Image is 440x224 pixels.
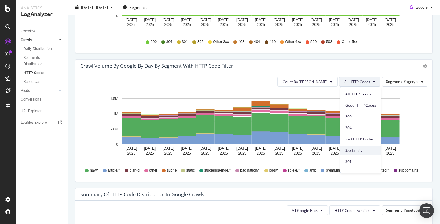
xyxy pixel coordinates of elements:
[151,39,157,44] span: 200
[80,63,233,69] div: Crawl Volume by google by Day by Segment with HTTP Code Filter
[21,119,48,126] div: Logfiles Explorer
[24,70,44,76] div: HTTP Codes
[186,168,195,173] span: static
[80,91,427,162] div: A chart.
[218,146,230,151] text: [DATE]
[21,28,35,34] div: Overview
[130,168,140,173] span: plan-d
[345,125,376,130] span: 304
[294,23,302,27] text: 2025
[237,18,248,22] text: [DATE]
[90,168,98,173] span: nav/*
[326,168,343,173] span: premium/*
[285,39,301,44] span: Other 4xx
[21,37,57,43] a: Crawls
[238,151,247,155] text: 2025
[116,14,118,18] text: 0
[197,39,204,44] span: 302
[416,5,428,10] span: Google
[166,39,172,44] span: 304
[335,208,370,213] span: HTTP Codes Families
[366,18,378,22] text: [DATE]
[277,77,338,87] button: Count By [PERSON_NAME]
[21,96,63,103] a: Conversions
[237,146,248,151] text: [DATE]
[120,2,149,12] button: Segments
[345,170,376,176] span: 302
[349,23,358,27] text: 2025
[21,87,57,94] a: Visits
[326,39,332,44] span: 503
[342,39,358,44] span: Other 5xx
[164,151,172,155] text: 2025
[24,79,63,85] a: Resources
[310,146,322,151] text: [DATE]
[21,28,63,34] a: Overview
[386,208,402,213] span: Segment
[108,168,120,173] span: article/*
[419,203,434,218] div: Open Intercom Messenger
[183,23,191,27] text: 2025
[345,136,376,142] span: Bad HTTP Codes
[21,119,63,126] a: Logfiles Explorer
[287,205,328,215] button: All Google Bots
[254,39,260,44] span: 404
[309,168,316,173] span: amp
[273,18,285,22] text: [DATE]
[127,151,135,155] text: 2025
[21,5,63,11] div: Analytics
[398,168,418,173] span: subdomains
[423,64,427,68] div: gear
[386,23,394,27] text: 2025
[269,168,278,173] span: jobs/*
[255,18,267,22] text: [DATE]
[331,23,339,27] text: 2025
[339,77,380,87] button: All HTTP Codes
[182,39,188,44] span: 301
[386,79,402,84] span: Segment
[144,18,156,22] text: [DATE]
[329,146,341,151] text: [DATE]
[312,23,321,27] text: 2025
[167,168,177,173] span: suche
[21,11,63,18] div: LogAnalyzer
[345,159,376,164] span: 301
[347,18,359,22] text: [DATE]
[275,151,284,155] text: 2025
[21,108,63,114] a: URL Explorer
[201,151,210,155] text: 2025
[240,168,259,173] span: pagination/*
[329,18,341,22] text: [DATE]
[200,18,211,22] text: [DATE]
[310,39,317,44] span: 500
[384,146,396,151] text: [DATE]
[292,146,304,151] text: [DATE]
[163,18,174,22] text: [DATE]
[201,23,210,27] text: 2025
[404,79,420,84] span: Pagetype
[113,112,118,116] text: 1M
[127,23,135,27] text: 2025
[331,151,339,155] text: 2025
[200,146,211,151] text: [DATE]
[257,23,265,27] text: 2025
[181,146,193,151] text: [DATE]
[24,55,57,67] div: Segments Distribution
[345,91,376,97] span: All HTTP Codes
[80,191,204,197] div: Summary of HTTP Code Distribution in google crawls
[269,39,276,44] span: 410
[344,79,370,84] span: All HTTP Codes
[292,208,318,213] span: All Google Bots
[110,127,118,131] text: 500K
[24,79,40,85] div: Resources
[404,208,420,213] span: Pagetype
[126,18,137,22] text: [DATE]
[407,2,435,12] button: Google
[386,151,394,155] text: 2025
[329,205,380,215] button: HTTP Codes Families
[163,146,174,151] text: [DATE]
[146,23,154,27] text: 2025
[21,108,42,114] div: URL Explorer
[255,146,267,151] text: [DATE]
[213,39,229,44] span: Other 3xx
